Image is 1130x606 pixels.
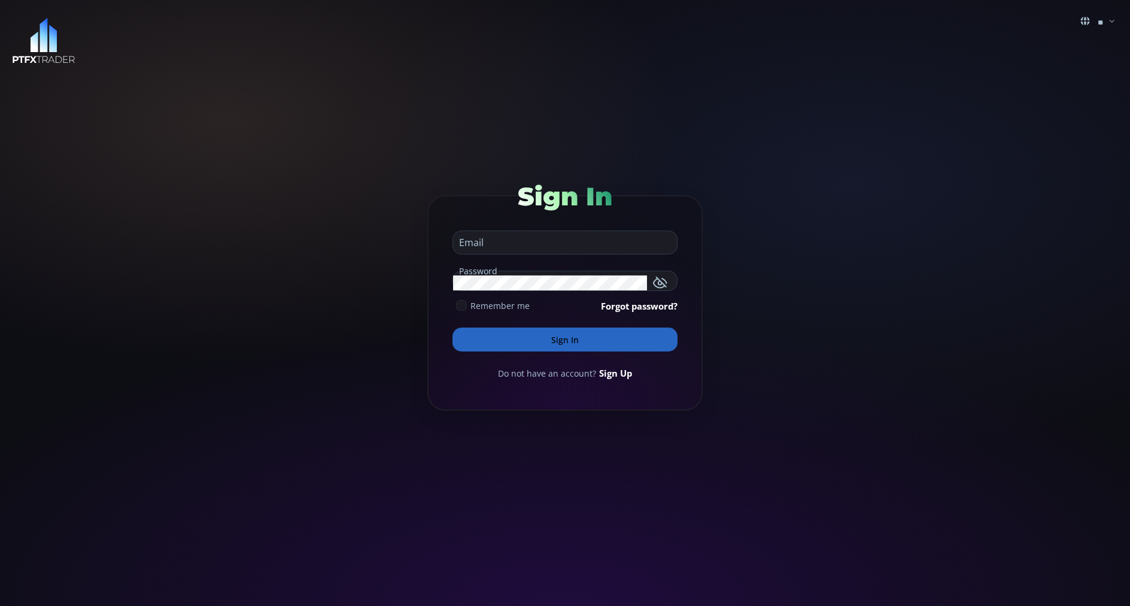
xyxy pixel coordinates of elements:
div: Do not have an account? [452,366,678,380]
a: Forgot password? [601,299,678,313]
span: Sign In [518,181,612,212]
button: Sign In [452,328,678,352]
span: Remember me [470,299,530,312]
a: Sign Up [599,366,632,380]
img: LOGO [12,18,75,64]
